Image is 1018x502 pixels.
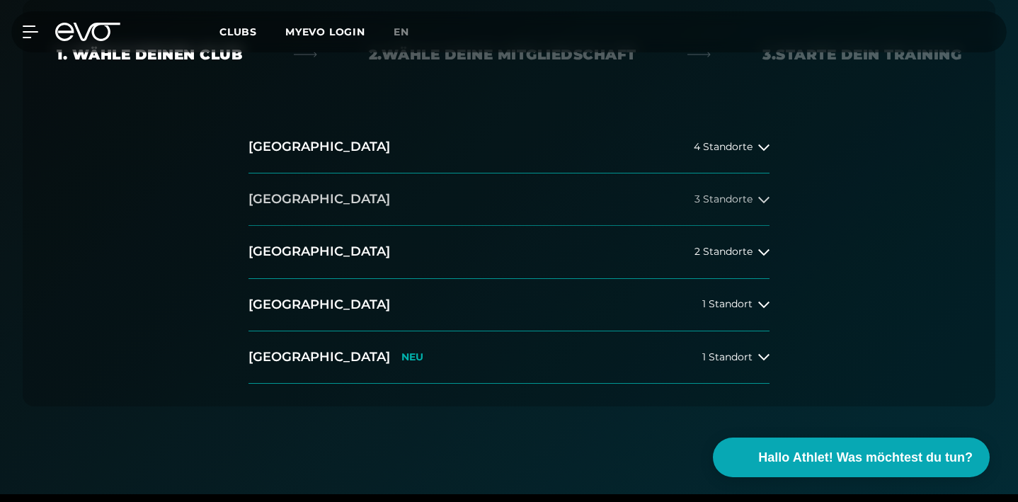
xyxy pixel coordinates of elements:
[248,348,390,366] h2: [GEOGRAPHIC_DATA]
[713,438,990,477] button: Hallo Athlet! Was möchtest du tun?
[694,194,753,205] span: 3 Standorte
[248,121,770,173] button: [GEOGRAPHIC_DATA]4 Standorte
[219,25,257,38] span: Clubs
[694,246,753,257] span: 2 Standorte
[702,352,753,363] span: 1 Standort
[248,173,770,226] button: [GEOGRAPHIC_DATA]3 Standorte
[394,24,426,40] a: en
[694,142,753,152] span: 4 Standorte
[248,279,770,331] button: [GEOGRAPHIC_DATA]1 Standort
[401,351,423,363] p: NEU
[248,331,770,384] button: [GEOGRAPHIC_DATA]NEU1 Standort
[702,299,753,309] span: 1 Standort
[248,190,390,208] h2: [GEOGRAPHIC_DATA]
[248,243,390,261] h2: [GEOGRAPHIC_DATA]
[248,296,390,314] h2: [GEOGRAPHIC_DATA]
[248,138,390,156] h2: [GEOGRAPHIC_DATA]
[394,25,409,38] span: en
[285,25,365,38] a: MYEVO LOGIN
[219,25,285,38] a: Clubs
[758,448,973,467] span: Hallo Athlet! Was möchtest du tun?
[248,226,770,278] button: [GEOGRAPHIC_DATA]2 Standorte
